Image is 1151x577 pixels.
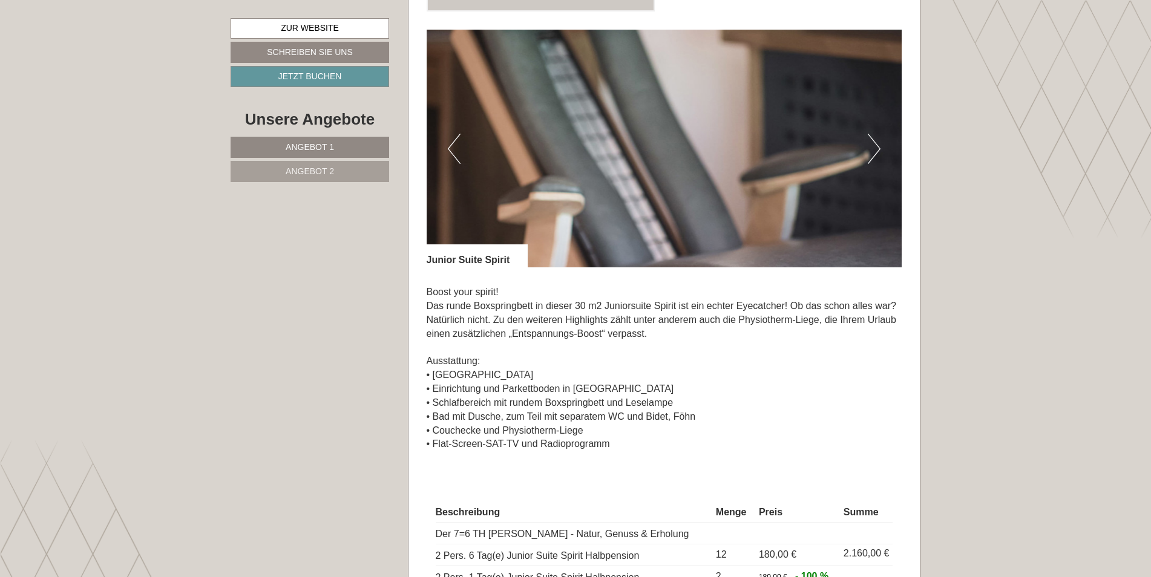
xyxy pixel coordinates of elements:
[839,544,893,566] td: 2.160,00 €
[286,142,334,152] span: Angebot 1
[436,503,711,522] th: Beschreibung
[436,544,711,566] td: 2 Pers. 6 Tag(e) Junior Suite Spirit Halbpension
[448,134,461,164] button: Previous
[427,30,902,267] img: image
[231,108,389,131] div: Unsere Angebote
[839,503,893,522] th: Summe
[754,503,839,522] th: Preis
[427,285,902,451] p: Boost your spirit! Das runde Boxspringbett in dieser 30 m2 Juniorsuite Spirit ist ein echter Eyec...
[231,42,389,63] a: Schreiben Sie uns
[231,18,389,39] a: Zur Website
[436,523,711,544] td: Der 7=6 TH [PERSON_NAME] - Natur, Genuss & Erholung
[286,166,334,176] span: Angebot 2
[231,66,389,87] a: Jetzt buchen
[427,244,528,267] div: Junior Suite Spirit
[711,544,754,566] td: 12
[759,549,796,559] span: 180,00 €
[711,503,754,522] th: Menge
[868,134,880,164] button: Next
